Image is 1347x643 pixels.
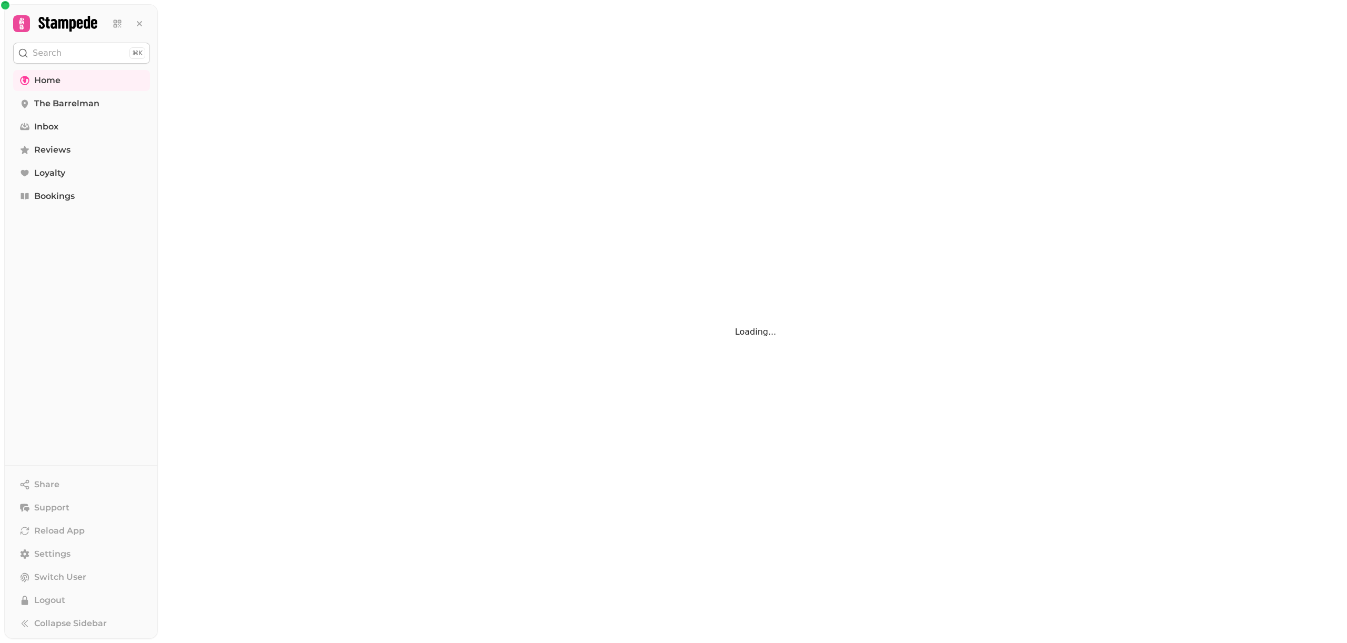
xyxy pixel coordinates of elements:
a: Settings [13,544,150,565]
p: Search [33,47,62,59]
span: Switch User [34,571,86,584]
button: Share [13,474,150,495]
span: Home [34,74,61,87]
button: Switch User [13,567,150,588]
a: Inbox [13,116,150,137]
a: Reviews [13,139,150,160]
span: Reload App [34,525,85,537]
span: Bookings [34,190,75,203]
button: Collapse Sidebar [13,613,150,634]
span: Collapse Sidebar [34,617,107,630]
span: Support [34,501,69,514]
a: The Barrelman [13,93,150,114]
span: The Barrelman [34,97,99,110]
span: Inbox [34,120,58,133]
div: ⌘K [129,47,145,59]
a: Home [13,70,150,91]
span: Logout [34,594,65,607]
span: Loyalty [34,167,65,179]
button: Support [13,497,150,518]
span: Reviews [34,144,71,156]
a: Bookings [13,186,150,207]
button: Search⌘K [13,43,150,64]
span: Settings [34,548,71,560]
button: Logout [13,590,150,611]
a: Loyalty [13,163,150,184]
span: Share [34,478,59,491]
p: Loading... [690,326,821,338]
button: Reload App [13,520,150,541]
